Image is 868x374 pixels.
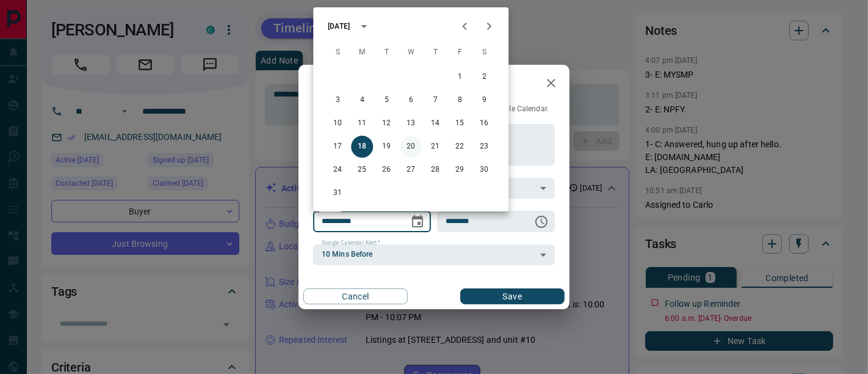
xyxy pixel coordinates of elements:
[351,112,373,134] button: 11
[351,40,373,65] span: Monday
[424,89,446,111] button: 7
[477,14,501,38] button: Next month
[375,112,397,134] button: 12
[303,288,408,304] button: Cancel
[449,89,471,111] button: 8
[400,112,422,134] button: 13
[529,210,554,234] button: Choose time, selected time is 6:00 AM
[327,136,349,158] button: 17
[298,65,378,104] h2: Edit Task
[473,40,495,65] span: Saturday
[424,112,446,134] button: 14
[351,159,373,181] button: 25
[424,40,446,65] span: Thursday
[473,112,495,134] button: 16
[351,136,373,158] button: 18
[473,89,495,111] button: 9
[375,136,397,158] button: 19
[449,159,471,181] button: 29
[313,244,555,265] div: 10 Mins Before
[375,40,397,65] span: Tuesday
[424,159,446,181] button: 28
[452,14,477,38] button: Previous month
[449,112,471,134] button: 15
[353,16,374,37] button: calendar view is open, switch to year view
[351,89,373,111] button: 4
[322,239,380,247] label: Google Calendar Alert
[449,66,471,88] button: 1
[375,159,397,181] button: 26
[449,40,471,65] span: Friday
[400,159,422,181] button: 27
[405,210,430,234] button: Choose date, selected date is Aug 18, 2025
[400,136,422,158] button: 20
[473,159,495,181] button: 30
[327,89,349,111] button: 3
[473,136,495,158] button: 23
[400,40,422,65] span: Wednesday
[327,112,349,134] button: 10
[449,136,471,158] button: 22
[375,89,397,111] button: 5
[473,66,495,88] button: 2
[424,136,446,158] button: 21
[328,21,350,32] div: [DATE]
[327,159,349,181] button: 24
[327,182,349,204] button: 31
[400,89,422,111] button: 6
[327,40,349,65] span: Sunday
[460,288,565,304] button: Save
